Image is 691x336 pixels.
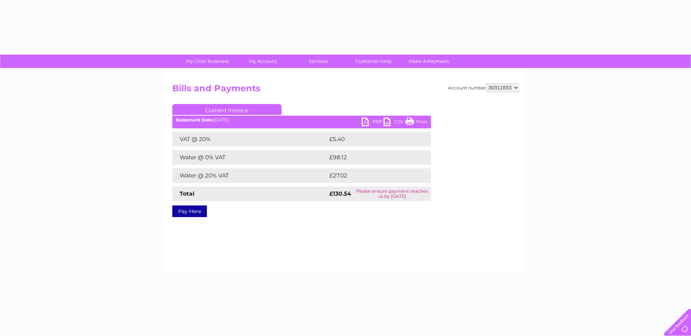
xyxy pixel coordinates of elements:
[180,190,195,197] strong: Total
[343,55,404,68] a: Customer Help
[172,117,431,123] div: [DATE]
[233,55,293,68] a: My Account
[353,187,431,201] td: Please ensure payment reaches us by [DATE]
[399,55,459,68] a: Make A Payment
[327,132,414,147] td: £5.40
[327,168,416,183] td: £27.02
[172,104,282,115] a: Current Invoice
[288,55,348,68] a: Services
[176,117,213,123] b: Statement Date:
[177,55,237,68] a: My Clear Business
[362,117,384,128] a: PDF
[405,117,427,128] a: Print
[448,83,519,92] div: Account number
[172,150,327,165] td: Water @ 0% VAT
[327,150,416,165] td: £98.12
[329,190,351,197] strong: £130.54
[384,117,405,128] a: CSV
[172,168,327,183] td: Water @ 20% VAT
[172,83,519,97] h2: Bills and Payments
[172,132,327,147] td: VAT @ 20%
[172,205,207,217] a: Pay Here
